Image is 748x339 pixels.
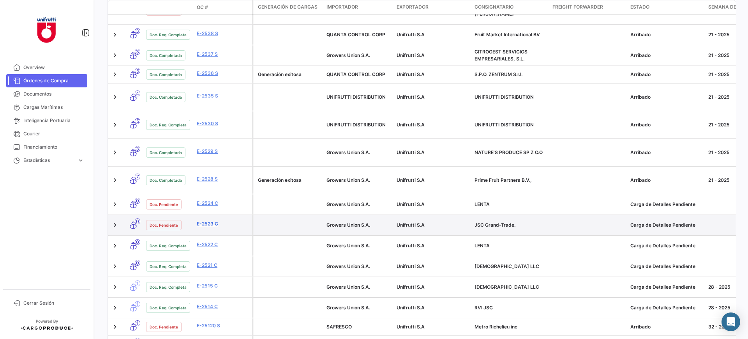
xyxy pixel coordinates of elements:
[197,322,249,329] a: E-25120 S
[475,122,534,128] span: UNIFRUTTI DISTRIBUTION
[475,32,540,37] span: Fruit Market International BV
[397,201,425,207] span: Unifrutti S.A
[197,148,249,155] a: E-2529 S
[135,218,140,224] span: 0
[475,71,522,77] span: S.P.O. ZENTRUM S.r.l.
[111,283,119,291] a: Expand/Collapse Row
[326,201,370,207] span: Growers Union S.A.
[135,301,140,307] span: 1
[111,121,119,129] a: Expand/Collapse Row
[475,305,493,311] span: RVI JSC
[475,243,490,248] span: LENTA
[326,149,370,155] span: Growers Union S.A.
[397,32,425,37] span: Unifrutti S.A
[630,323,702,330] div: Arribado
[135,49,140,55] span: 3
[326,324,352,330] span: SAFRESCO
[258,177,320,184] div: Generación exitosa
[150,305,187,311] span: Doc. Req. Completa
[111,71,119,78] a: Expand/Collapse Row
[630,121,702,128] div: Arribado
[475,222,515,228] span: JSC Grand-Trade.
[197,51,249,58] a: E-2537 S
[150,94,182,100] span: Doc. Completada
[627,0,705,14] datatable-header-cell: Estado
[475,177,532,183] span: Prime Fruit Partners B.V.,
[150,324,178,330] span: Doc. Pendiente
[197,220,249,227] a: E-2523 C
[23,157,74,164] span: Estadísticas
[630,149,702,156] div: Arribado
[111,201,119,208] a: Expand/Collapse Row
[549,0,627,14] datatable-header-cell: Freight Forwarder
[111,221,119,229] a: Expand/Collapse Row
[150,263,187,270] span: Doc. Req. Completa
[150,122,187,128] span: Doc. Req. Completa
[197,30,249,37] a: E-2538 S
[630,284,702,291] div: Carga de Detalles Pendiente
[135,118,140,124] span: 5
[630,52,702,59] div: Arribado
[135,68,140,74] span: 5
[397,324,425,330] span: Unifrutti S.A
[135,239,140,245] span: 0
[150,52,182,59] span: Doc. Completada
[326,94,386,100] span: UNIFRUTTI DISTRIBUTION
[393,0,471,14] datatable-header-cell: Exportador
[326,52,370,58] span: Growers Union S.A.
[135,146,140,152] span: 3
[397,4,429,11] span: Exportador
[111,31,119,39] a: Expand/Collapse Row
[397,94,425,100] span: Unifrutti S.A
[397,71,425,77] span: Unifrutti S.A
[397,263,425,269] span: Unifrutti S.A
[23,300,84,307] span: Cerrar Sesión
[471,0,549,14] datatable-header-cell: Consignatario
[326,122,386,128] span: UNIFRUTTI DISTRIBUTION
[630,222,702,229] div: Carga de Detalles Pendiente
[23,77,84,84] span: Órdenes de Compra
[197,200,249,207] a: E-2524 C
[397,149,425,155] span: Unifrutti S.A
[135,260,140,266] span: 0
[397,284,425,290] span: Unifrutti S.A
[326,222,370,228] span: Growers Union S.A.
[143,4,194,11] datatable-header-cell: Estado Doc.
[111,93,119,101] a: Expand/Collapse Row
[630,304,702,311] div: Carga de Detalles Pendiente
[326,4,358,11] span: Importador
[397,177,425,183] span: Unifrutti S.A
[6,140,87,154] a: Financiamiento
[630,4,649,11] span: Estado
[135,174,140,179] span: 7
[630,242,702,249] div: Carga de Detalles Pendiente
[197,282,249,289] a: E-2515 C
[77,157,84,164] span: expand_more
[135,28,140,34] span: 3
[326,32,385,37] span: QUANTA CONTROL CORP
[111,149,119,156] a: Expand/Collapse Row
[27,9,66,48] img: 6ae399ea-e399-42fc-a4aa-7bf23cf385c8.jpg
[397,305,425,311] span: Unifrutti S.A
[111,242,119,250] a: Expand/Collapse Row
[552,4,603,11] span: Freight Forwarder
[630,71,702,78] div: Arribado
[6,127,87,140] a: Courier
[326,263,370,269] span: Growers Union S.A.
[6,61,87,74] a: Overview
[475,284,539,290] span: AYBARUS LLC
[258,71,320,78] div: Generación exitosa
[135,91,140,96] span: 4
[150,149,182,156] span: Doc. Completada
[475,201,490,207] span: LENTA
[475,49,527,62] span: CITROGEST SERVICIOS EMPRESARIALES, S.L.
[111,176,119,184] a: Expand/Collapse Row
[630,94,702,101] div: Arribado
[135,280,140,286] span: 1
[6,114,87,127] a: Inteligencia Portuaria
[135,198,140,204] span: 0
[475,149,543,155] span: NATURE’S PRODUCE SP Z O.O
[397,243,425,248] span: Unifrutti S.A
[722,312,740,331] div: Abrir Intercom Messenger
[197,262,249,269] a: E-2521 C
